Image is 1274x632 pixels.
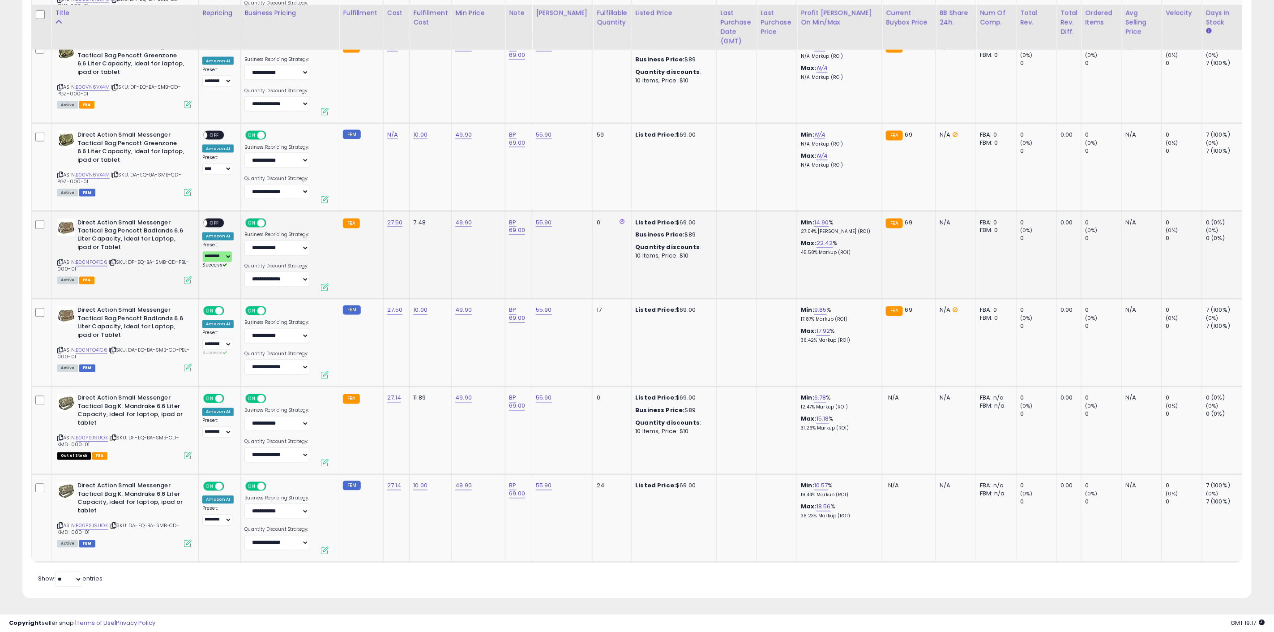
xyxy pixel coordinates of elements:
div: Amazon AI [202,232,234,241]
span: OFF [207,219,222,227]
img: 51h6XOgHKPL._SL40_.jpg [57,482,75,500]
span: All listings that are currently out of stock and unavailable for purchase on Amazon [57,452,91,460]
div: Fulfillable Quantity [597,9,628,27]
div: Velocity [1166,9,1198,18]
small: (0%) [1085,315,1098,322]
label: Business Repricing Strategy: [244,408,309,414]
a: 55.90 [536,482,552,490]
div: 10 Items, Price: $10 [635,77,710,85]
small: (0%) [1166,139,1178,146]
div: 0 [1166,147,1202,155]
div: 7 (100%) [1206,322,1242,331]
div: 11.89 [413,394,445,402]
div: : [635,419,710,427]
small: (0%) [1166,227,1178,234]
div: 0 [1166,410,1202,418]
div: 0 [1020,482,1056,490]
small: (0%) [1020,315,1033,322]
a: B00PSJ9UOK [76,522,108,530]
span: OFF [207,132,222,139]
b: Min: [801,482,814,490]
div: 0 [1085,306,1121,314]
small: (0%) [1206,52,1218,59]
div: 0.00 [1060,131,1074,139]
div: [PERSON_NAME] [536,9,589,18]
span: All listings currently available for purchase on Amazon [57,365,78,372]
b: Max: [801,415,817,423]
span: All listings currently available for purchase on Amazon [57,189,78,197]
div: 10 Items, Price: $10 [635,428,710,436]
div: 7 (100%) [1206,482,1242,490]
a: 55.90 [536,306,552,315]
a: Terms of Use [77,619,115,627]
b: Listed Price: [635,306,676,314]
div: FBA: 0 [980,219,1009,227]
div: $89 [635,407,710,415]
label: Quantity Discount Strategy: [244,263,309,270]
a: 49.90 [455,130,472,139]
label: Business Repricing Strategy: [244,320,309,326]
a: 49.90 [455,306,472,315]
b: Min: [801,394,814,402]
div: FBA: n/a [980,482,1009,490]
small: (0%) [1020,52,1033,59]
div: 0 [1020,219,1056,227]
b: Direct Action Small Messenger Tactical Bag Pencott Badlands 6.6 Liter Capacity, Ideal for Laptop,... [77,306,186,342]
div: N/A [1125,482,1155,490]
div: Repricing [202,9,237,18]
img: 51inyt-2PTL._SL40_.jpg [57,306,75,324]
div: Total Rev. Diff. [1060,9,1077,37]
div: % [801,482,875,499]
label: Quantity Discount Strategy: [244,88,309,94]
div: 7.48 [413,219,445,227]
div: 0 (0%) [1206,235,1242,243]
div: % [801,306,875,323]
a: N/A [387,130,398,139]
small: Days In Stock. [1206,27,1211,35]
div: ASIN: [57,482,192,546]
small: (0%) [1020,403,1033,410]
a: BP 69.00 [509,482,525,499]
small: (0%) [1206,403,1218,410]
div: ASIN: [57,219,192,283]
div: N/A [1125,306,1155,314]
a: 27.50 [387,218,403,227]
a: B00NFO41C6 [76,259,107,267]
div: FBM: 0 [980,139,1009,147]
div: : [635,244,710,252]
div: Num of Comp. [980,9,1013,27]
b: Direct Action Small Messenger Tactical Bag K. Mandrake 6.6 Liter Capacity, ideal for laptop, ipad... [77,482,186,517]
span: OFF [223,307,237,315]
small: FBM [343,481,360,490]
div: Total Rev. [1020,9,1053,27]
a: N/A [817,64,827,73]
span: ON [204,307,215,315]
b: Max: [801,239,817,248]
a: N/A [817,151,827,160]
div: Cost [387,9,406,18]
small: (0%) [1166,403,1178,410]
div: ASIN: [57,43,192,107]
div: 7 (100%) [1206,131,1242,139]
div: % [801,415,875,432]
a: BP 69.00 [509,43,525,60]
div: N/A [1125,394,1155,402]
span: FBM [79,189,95,197]
div: Last Purchase Price [761,9,793,37]
div: 0 [597,219,624,227]
div: FBA: 0 [980,306,1009,314]
p: N/A Markup (ROI) [801,141,875,147]
div: 0.00 [1060,394,1074,402]
div: $89 [635,231,710,239]
div: 0 [1166,322,1202,331]
span: OFF [265,132,279,139]
a: 14.90 [814,218,829,227]
div: 59 [597,131,624,139]
p: N/A Markup (ROI) [801,53,875,60]
a: 6.78 [814,394,826,403]
a: 10.57 [814,482,828,490]
label: Business Repricing Strategy: [244,56,309,63]
div: FBM: n/a [980,402,1009,410]
a: Privacy Policy [116,619,155,627]
a: 49.90 [455,218,472,227]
